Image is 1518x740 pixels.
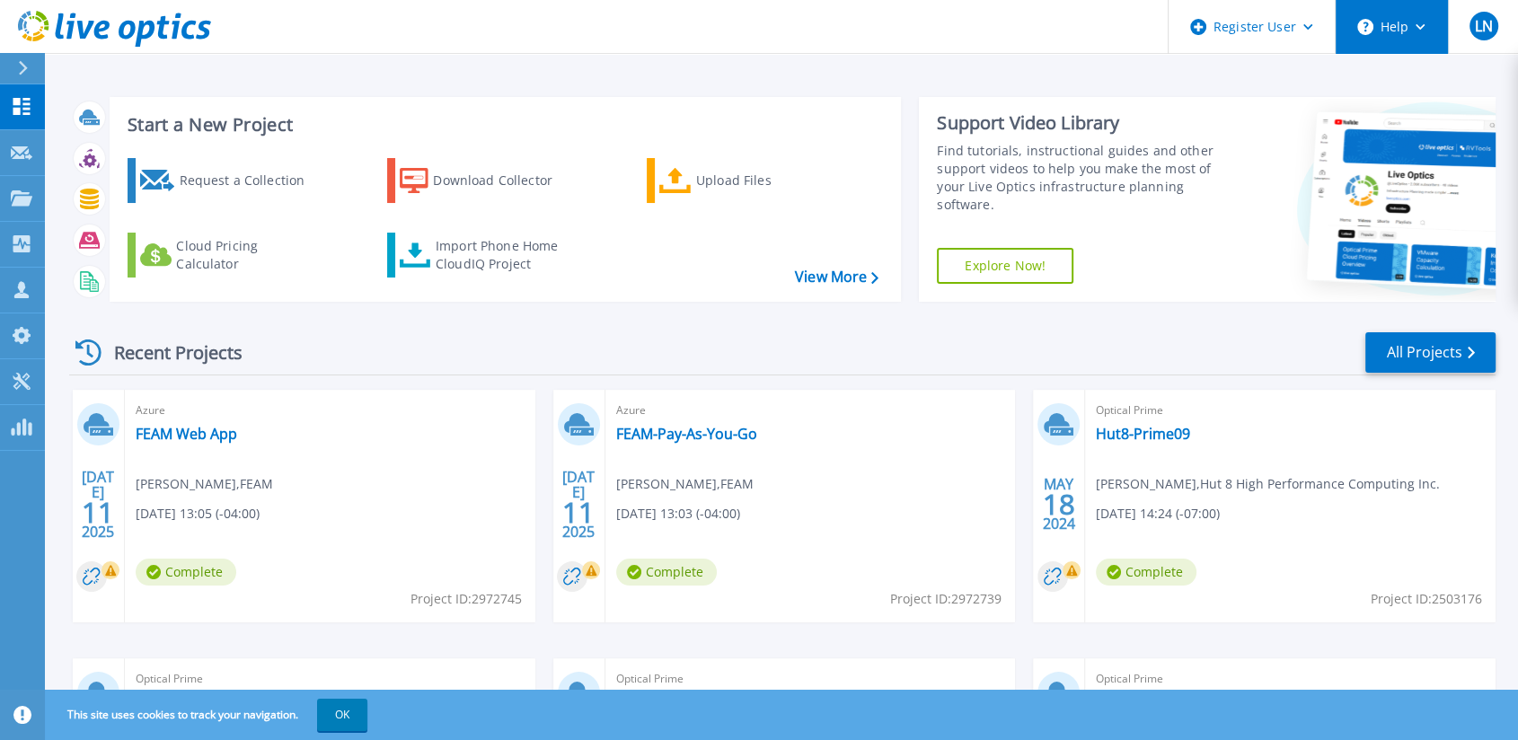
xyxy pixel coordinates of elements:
[795,269,878,286] a: View More
[1042,471,1076,537] div: MAY 2024
[410,589,522,609] span: Project ID: 2972745
[136,425,237,443] a: FEAM Web App
[1096,474,1440,494] span: [PERSON_NAME] , Hut 8 High Performance Computing Inc.
[1096,425,1190,443] a: Hut8-Prime09
[616,401,1005,420] span: Azure
[1096,401,1485,420] span: Optical Prime
[136,669,525,689] span: Optical Prime
[616,504,740,524] span: [DATE] 13:03 (-04:00)
[387,158,587,203] a: Download Collector
[179,163,322,198] div: Request a Collection
[1474,19,1492,33] span: LN
[49,699,367,731] span: This site uses cookies to track your navigation.
[136,504,260,524] span: [DATE] 13:05 (-04:00)
[69,330,267,374] div: Recent Projects
[616,474,754,494] span: [PERSON_NAME] , FEAM
[561,471,596,537] div: [DATE] 2025
[1096,559,1196,586] span: Complete
[647,158,847,203] a: Upload Files
[937,142,1229,214] div: Find tutorials, instructional guides and other support videos to help you make the most of your L...
[890,589,1002,609] span: Project ID: 2972739
[1365,332,1496,373] a: All Projects
[616,669,1005,689] span: Optical Prime
[562,505,595,520] span: 11
[616,425,757,443] a: FEAM-Pay-As-You-Go
[136,559,236,586] span: Complete
[136,401,525,420] span: Azure
[1096,504,1220,524] span: [DATE] 14:24 (-07:00)
[1371,589,1482,609] span: Project ID: 2503176
[136,474,273,494] span: [PERSON_NAME] , FEAM
[937,111,1229,135] div: Support Video Library
[317,699,367,731] button: OK
[128,233,328,277] a: Cloud Pricing Calculator
[1096,669,1485,689] span: Optical Prime
[436,237,576,273] div: Import Phone Home CloudIQ Project
[616,559,717,586] span: Complete
[937,248,1073,284] a: Explore Now!
[128,115,878,135] h3: Start a New Project
[433,163,577,198] div: Download Collector
[82,505,114,520] span: 11
[696,163,840,198] div: Upload Files
[81,471,115,537] div: [DATE] 2025
[1043,497,1075,512] span: 18
[176,237,320,273] div: Cloud Pricing Calculator
[128,158,328,203] a: Request a Collection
